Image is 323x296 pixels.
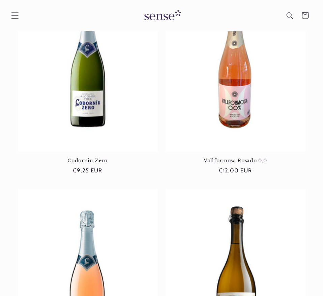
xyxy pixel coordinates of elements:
summary: Menú [7,8,23,23]
a: Vallformosa Rosado 0,0 [166,158,305,164]
a: Codorniu Zero [18,158,158,164]
summary: Búsqueda [282,8,297,23]
img: Sense [136,6,187,25]
a: Sense [134,3,189,28]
